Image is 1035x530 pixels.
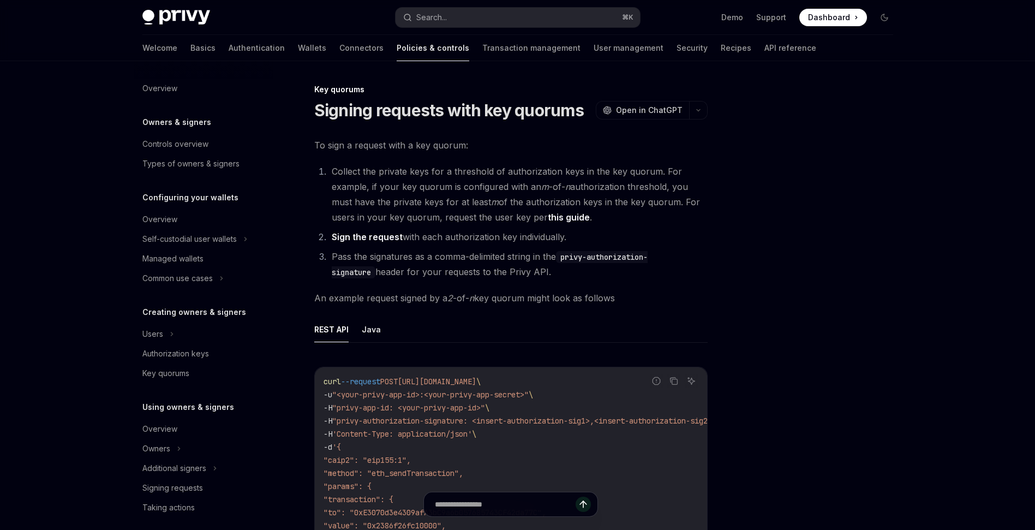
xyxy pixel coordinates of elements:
a: Overview [134,210,273,229]
span: "privy-authorization-signature: <insert-authorization-sig1>,<insert-authorization-sig2>" [332,416,716,426]
a: Connectors [339,35,384,61]
span: "privy-app-id: <your-privy-app-id>" [332,403,485,413]
button: Copy the contents from the code block [667,374,681,388]
li: with each authorization key individually. [328,229,708,245]
div: Key quorums [314,84,708,95]
div: Overview [142,213,177,226]
span: "method": "eth_sendTransaction", [324,468,463,478]
div: Self-custodial user wallets [142,233,237,246]
div: Additional signers [142,462,206,475]
button: Toggle dark mode [876,9,893,26]
span: An example request signed by a -of- key quorum might look as follows [314,290,708,306]
a: Basics [190,35,216,61]
button: Search...⌘K [396,8,640,27]
div: Overview [142,82,177,95]
span: To sign a request with a key quorum: [314,138,708,153]
span: ⌘ K [622,13,633,22]
span: curl [324,377,341,386]
div: Authorization keys [142,347,209,360]
a: Managed wallets [134,249,273,269]
a: Controls overview [134,134,273,154]
span: "caip2": "eip155:1", [324,455,411,465]
span: \ [476,377,481,386]
span: 'Content-Type: application/json' [332,429,472,439]
span: -u [324,390,332,400]
a: API reference [764,35,816,61]
a: Policies & controls [397,35,469,61]
a: Security [677,35,708,61]
a: Recipes [721,35,751,61]
span: '{ [332,442,341,452]
a: Overview [134,419,273,439]
a: Sign the request [332,231,403,243]
h5: Using owners & signers [142,401,234,414]
a: Types of owners & signers [134,154,273,174]
div: Signing requests [142,481,203,495]
em: n [565,181,570,192]
span: \ [472,429,476,439]
a: Support [756,12,786,23]
button: Send message [576,497,591,512]
span: Dashboard [808,12,850,23]
button: Open in ChatGPT [596,101,689,120]
div: Overview [142,422,177,436]
a: Key quorums [134,364,273,383]
li: Collect the private keys for a threshold of authorization keys in the key quorum. For example, if... [328,164,708,225]
span: -H [324,403,332,413]
img: dark logo [142,10,210,25]
div: Search... [416,11,447,24]
button: REST API [314,317,349,342]
em: m [491,196,499,207]
em: m [541,181,549,192]
a: Authentication [229,35,285,61]
div: Key quorums [142,367,189,380]
h5: Owners & signers [142,116,211,129]
h1: Signing requests with key quorums [314,100,584,120]
a: User management [594,35,663,61]
a: Overview [134,79,273,98]
span: "<your-privy-app-id>:<your-privy-app-secret>" [332,390,529,400]
h5: Creating owners & signers [142,306,246,319]
button: Java [362,317,381,342]
a: Demo [721,12,743,23]
span: POST [380,377,398,386]
div: Taking actions [142,501,195,514]
a: Authorization keys [134,344,273,364]
a: Transaction management [482,35,581,61]
a: this guide [548,212,590,223]
div: Types of owners & signers [142,157,240,170]
span: Open in ChatGPT [616,105,683,116]
em: 2 [447,293,453,303]
span: [URL][DOMAIN_NAME] [398,377,476,386]
li: Pass the signatures as a comma-delimited string in the header for your requests to the Privy API. [328,249,708,279]
div: Users [142,327,163,341]
button: Report incorrect code [649,374,663,388]
span: --request [341,377,380,386]
span: -H [324,416,332,426]
span: \ [485,403,489,413]
div: Common use cases [142,272,213,285]
div: Managed wallets [142,252,204,265]
a: Taking actions [134,498,273,517]
span: -H [324,429,332,439]
a: Signing requests [134,478,273,498]
a: Dashboard [799,9,867,26]
div: Controls overview [142,138,208,151]
a: Welcome [142,35,177,61]
span: \ [529,390,533,400]
a: Wallets [298,35,326,61]
span: -d [324,442,332,452]
h5: Configuring your wallets [142,191,238,204]
span: "params": { [324,481,372,491]
em: n [469,293,474,303]
button: Ask AI [684,374,698,388]
div: Owners [142,442,170,455]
